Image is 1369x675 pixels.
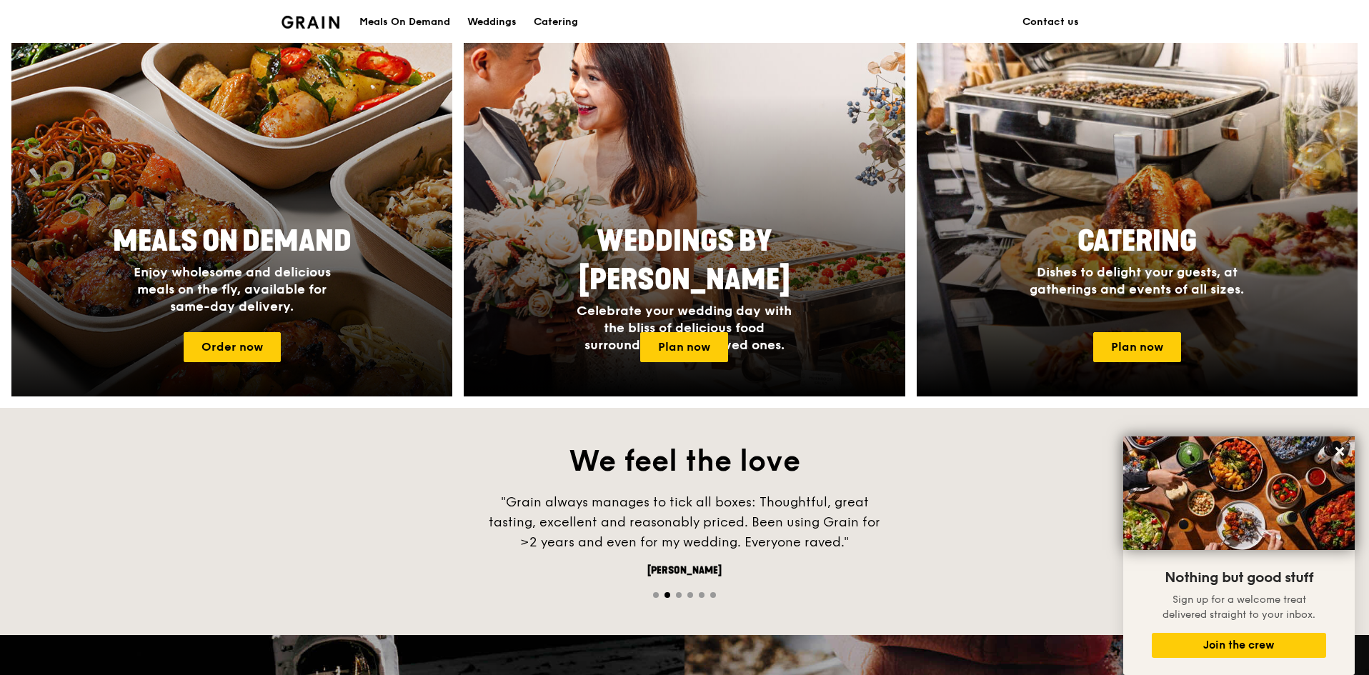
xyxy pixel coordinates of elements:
a: Plan now [1093,332,1181,362]
a: Catering [525,1,587,44]
span: Celebrate your wedding day with the bliss of delicious food surrounded by your loved ones. [577,303,792,353]
div: Catering [534,1,578,44]
a: Weddings by [PERSON_NAME]Celebrate your wedding day with the bliss of delicious food surrounded b... [464,19,905,396]
img: Grain [282,16,339,29]
div: Meals On Demand [359,1,450,44]
span: Go to slide 4 [687,592,693,598]
div: [PERSON_NAME] [470,564,899,578]
span: Enjoy wholesome and delicious meals on the fly, available for same-day delivery. [134,264,331,314]
span: Go to slide 5 [699,592,705,598]
a: Meals On DemandEnjoy wholesome and delicious meals on the fly, available for same-day delivery.Or... [11,19,452,396]
div: "Grain always manages to tick all boxes: Thoughtful, great tasting, excellent and reasonably pric... [470,492,899,552]
span: Nothing but good stuff [1165,569,1313,586]
span: Go to slide 3 [676,592,682,598]
span: Go to slide 2 [664,592,670,598]
button: Close [1328,440,1351,463]
span: Sign up for a welcome treat delivered straight to your inbox. [1163,594,1315,621]
img: DSC07876-Edit02-Large.jpeg [1123,436,1355,550]
span: Go to slide 6 [710,592,716,598]
a: CateringDishes to delight your guests, at gatherings and events of all sizes.Plan now [917,19,1358,396]
span: Meals On Demand [113,224,352,259]
span: Weddings by [PERSON_NAME] [579,224,790,297]
span: Catering [1077,224,1197,259]
button: Join the crew [1152,633,1326,658]
a: Weddings [459,1,525,44]
div: Weddings [467,1,517,44]
span: Go to slide 1 [653,592,659,598]
a: Contact us [1014,1,1087,44]
a: Plan now [640,332,728,362]
a: Order now [184,332,281,362]
span: Dishes to delight your guests, at gatherings and events of all sizes. [1030,264,1244,297]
